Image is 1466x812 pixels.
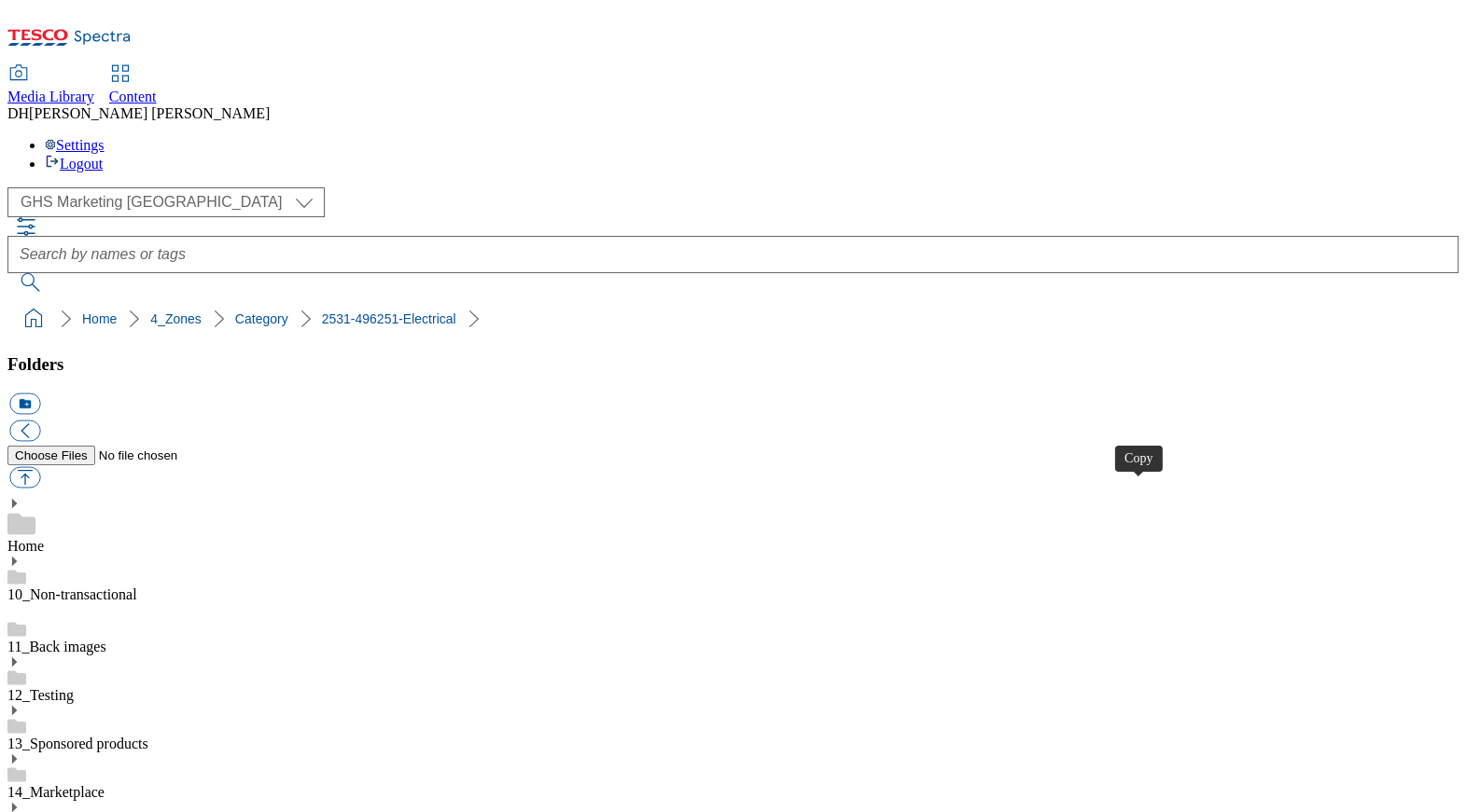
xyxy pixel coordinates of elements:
span: DH [7,105,29,121]
a: 4_Zones [150,311,201,326]
nav: breadcrumb [7,301,1459,337]
input: Search by names or tags [7,236,1459,273]
span: [PERSON_NAME] [PERSON_NAME] [29,105,270,121]
span: Media Library [7,89,94,104]
span: Content [109,89,157,104]
a: Category [235,311,288,326]
a: 10_Non-transactional [7,586,137,602]
a: Settings [45,137,105,153]
a: 2531-496251-Electrical [322,311,456,326]
a: home [19,304,49,334]
a: Logout [45,156,103,172]
a: 13_Sponsored products [7,736,148,751]
a: Media Library [7,66,94,105]
h3: Folders [7,354,1459,375]
a: Home [82,311,117,326]
a: 11_Back images [7,639,106,654]
a: Content [109,66,157,105]
a: 14_Marketplace [7,784,105,800]
a: Home [7,538,44,554]
a: 12_Testing [7,687,74,703]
